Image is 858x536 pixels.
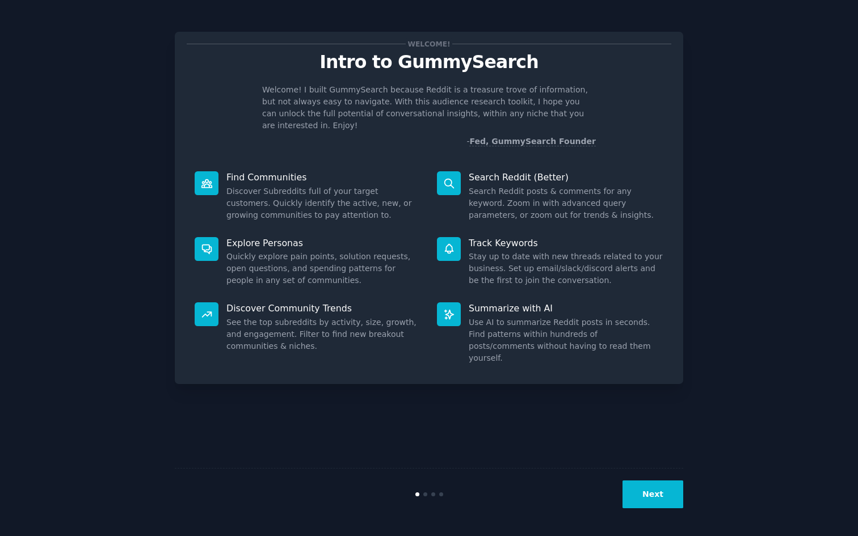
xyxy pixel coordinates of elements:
[226,302,421,314] p: Discover Community Trends
[226,237,421,249] p: Explore Personas
[469,185,663,221] dd: Search Reddit posts & comments for any keyword. Zoom in with advanced query parameters, or zoom o...
[226,171,421,183] p: Find Communities
[466,136,596,147] div: -
[623,480,683,508] button: Next
[187,52,671,72] p: Intro to GummySearch
[469,171,663,183] p: Search Reddit (Better)
[469,316,663,364] dd: Use AI to summarize Reddit posts in seconds. Find patterns within hundreds of posts/comments with...
[469,137,596,146] a: Fed, GummySearch Founder
[469,251,663,286] dd: Stay up to date with new threads related to your business. Set up email/slack/discord alerts and ...
[469,237,663,249] p: Track Keywords
[226,185,421,221] dd: Discover Subreddits full of your target customers. Quickly identify the active, new, or growing c...
[469,302,663,314] p: Summarize with AI
[262,84,596,132] p: Welcome! I built GummySearch because Reddit is a treasure trove of information, but not always ea...
[226,316,421,352] dd: See the top subreddits by activity, size, growth, and engagement. Filter to find new breakout com...
[406,38,452,50] span: Welcome!
[226,251,421,286] dd: Quickly explore pain points, solution requests, open questions, and spending patterns for people ...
